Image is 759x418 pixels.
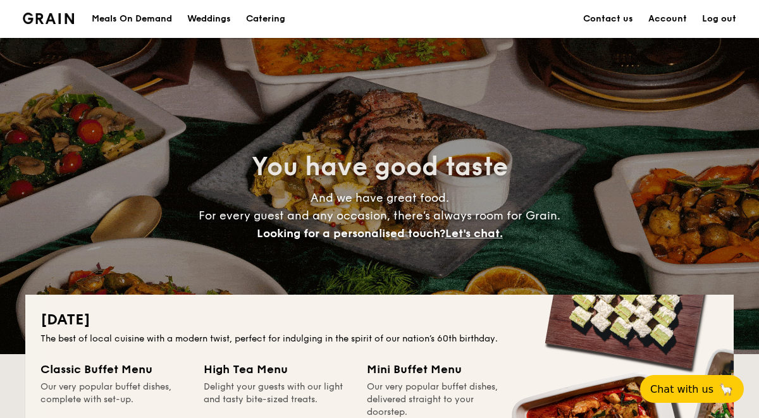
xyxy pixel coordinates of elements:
img: Grain [23,13,74,24]
span: Let's chat. [445,226,503,240]
button: Chat with us🦙 [640,375,744,403]
a: Logotype [23,13,74,24]
span: Looking for a personalised touch? [257,226,445,240]
div: Classic Buffet Menu [40,360,188,378]
span: And we have great food. For every guest and any occasion, there’s always room for Grain. [199,191,560,240]
div: Mini Buffet Menu [367,360,515,378]
h2: [DATE] [40,310,719,330]
div: The best of local cuisine with a modern twist, perfect for indulging in the spirit of our nation’... [40,333,719,345]
span: Chat with us [650,383,713,395]
span: You have good taste [252,152,508,182]
div: High Tea Menu [204,360,352,378]
span: 🦙 [719,382,734,396]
